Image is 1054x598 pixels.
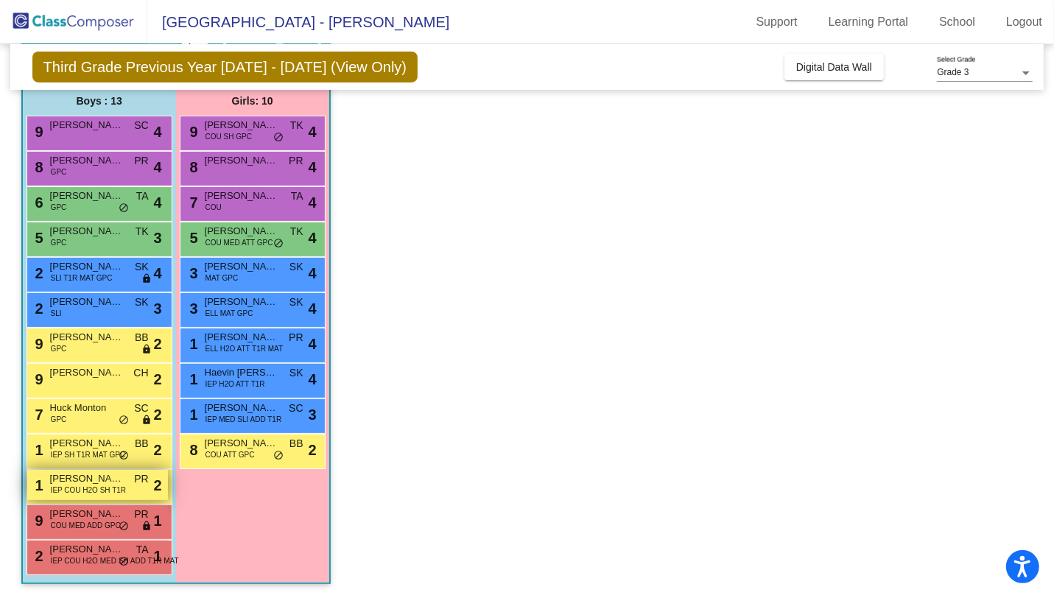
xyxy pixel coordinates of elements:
[205,153,278,168] span: [PERSON_NAME]
[50,118,124,133] span: [PERSON_NAME]
[50,507,124,521] span: [PERSON_NAME]
[135,295,149,310] span: SK
[186,336,198,352] span: 1
[205,272,239,284] span: MAT GPC
[205,131,252,142] span: COU SH GPC
[32,124,43,140] span: 9
[50,224,124,239] span: [PERSON_NAME] [PERSON_NAME]
[186,124,198,140] span: 9
[186,194,198,211] span: 7
[23,86,176,116] div: Boys : 13
[205,189,278,203] span: [PERSON_NAME]
[291,189,303,204] span: TA
[784,54,884,80] button: Digital Data Wall
[309,121,317,143] span: 4
[51,202,67,213] span: GPC
[119,521,129,532] span: do_not_disturb_alt
[205,401,278,415] span: [PERSON_NAME]
[309,298,317,320] span: 4
[309,404,317,426] span: 3
[134,471,148,487] span: PR
[50,471,124,486] span: [PERSON_NAME]
[817,10,921,34] a: Learning Portal
[119,415,129,426] span: do_not_disturb_alt
[32,52,418,82] span: Third Grade Previous Year [DATE] - [DATE] (View Only)
[205,436,278,451] span: [PERSON_NAME]
[154,404,162,426] span: 2
[50,330,124,345] span: [PERSON_NAME]
[119,556,129,568] span: do_not_disturb_alt
[154,191,162,214] span: 4
[134,507,148,522] span: PR
[205,308,253,319] span: ELL MAT GPC
[32,477,43,493] span: 1
[186,371,198,387] span: 1
[51,449,126,460] span: IEP SH T1R MAT GPC
[309,333,317,355] span: 4
[51,414,67,425] span: GPC
[32,336,43,352] span: 9
[205,202,222,213] span: COU
[289,153,303,169] span: PR
[994,10,1054,34] a: Logout
[186,442,198,458] span: 8
[205,295,278,309] span: [PERSON_NAME]
[937,67,969,77] span: Grade 3
[147,10,449,34] span: [GEOGRAPHIC_DATA] - [PERSON_NAME]
[796,61,872,73] span: Digital Data Wall
[289,365,303,381] span: SK
[136,224,149,239] span: TK
[205,224,278,239] span: [PERSON_NAME]
[32,300,43,317] span: 2
[136,542,149,557] span: TA
[32,265,43,281] span: 2
[205,259,278,274] span: [PERSON_NAME]
[154,368,162,390] span: 2
[50,153,124,168] span: [PERSON_NAME]
[290,224,303,239] span: TK
[136,189,149,204] span: TA
[289,436,303,451] span: BB
[32,548,43,564] span: 2
[141,273,152,285] span: lock
[134,401,148,416] span: SC
[309,262,317,284] span: 4
[32,442,43,458] span: 1
[32,371,43,387] span: 9
[186,265,198,281] span: 3
[135,259,149,275] span: SK
[205,237,273,248] span: COU MED ATT GPC
[154,298,162,320] span: 3
[273,450,284,462] span: do_not_disturb_alt
[205,379,265,390] span: IEP H2O ATT T1R
[51,308,62,319] span: SLI
[134,118,148,133] span: SC
[154,227,162,249] span: 3
[119,203,129,214] span: do_not_disturb_alt
[205,449,255,460] span: COU ATT GPC
[51,272,113,284] span: SLI T1R MAT GPC
[186,407,198,423] span: 1
[141,415,152,426] span: lock
[50,259,124,274] span: [PERSON_NAME]
[290,118,303,133] span: TK
[289,330,303,345] span: PR
[309,227,317,249] span: 4
[32,159,43,175] span: 8
[154,262,162,284] span: 4
[186,159,198,175] span: 8
[32,407,43,423] span: 7
[133,365,148,381] span: CH
[927,10,987,34] a: School
[205,343,284,354] span: ELL H2O ATT T1R MAT
[51,343,67,354] span: GPC
[309,439,317,461] span: 2
[309,156,317,178] span: 4
[289,401,303,416] span: SC
[154,474,162,496] span: 2
[50,401,124,415] span: Huck Monton
[309,191,317,214] span: 4
[176,86,329,116] div: Girls: 10
[141,521,152,532] span: lock
[51,166,67,177] span: GPC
